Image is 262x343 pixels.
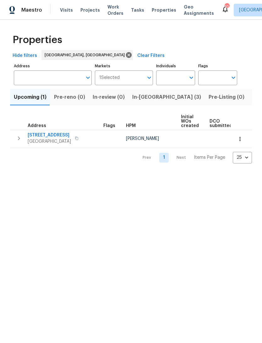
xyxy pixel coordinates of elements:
[10,50,40,62] button: Hide filters
[13,52,37,60] span: Hide filters
[54,93,85,102] span: Pre-reno (0)
[84,73,92,82] button: Open
[13,37,62,43] span: Properties
[60,7,73,13] span: Visits
[145,73,154,82] button: Open
[95,64,153,68] label: Markets
[152,7,176,13] span: Properties
[14,64,92,68] label: Address
[14,93,46,102] span: Upcoming (1)
[159,153,169,163] a: Goto page 1
[137,52,165,60] span: Clear Filters
[103,124,115,128] span: Flags
[21,7,42,13] span: Maestro
[126,124,136,128] span: HPM
[126,136,159,141] span: [PERSON_NAME]
[229,73,238,82] button: Open
[137,152,252,163] nav: Pagination Navigation
[135,50,167,62] button: Clear Filters
[210,119,232,128] span: DCO submitted
[225,4,229,10] div: 10
[181,115,199,128] span: Initial WOs created
[28,138,71,145] span: [GEOGRAPHIC_DATA]
[233,149,252,166] div: 25
[93,93,125,102] span: In-review (0)
[187,73,196,82] button: Open
[184,4,214,16] span: Geo Assignments
[107,4,123,16] span: Work Orders
[99,75,120,80] span: 1 Selected
[209,93,244,102] span: Pre-Listing (0)
[80,7,100,13] span: Projects
[45,52,127,58] span: [GEOGRAPHIC_DATA], [GEOGRAPHIC_DATA]
[131,8,144,12] span: Tasks
[156,64,195,68] label: Individuals
[198,64,237,68] label: Flags
[28,124,46,128] span: Address
[28,132,71,138] span: [STREET_ADDRESS]
[41,50,133,60] div: [GEOGRAPHIC_DATA], [GEOGRAPHIC_DATA]
[132,93,201,102] span: In-[GEOGRAPHIC_DATA] (3)
[194,154,225,161] p: Items Per Page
